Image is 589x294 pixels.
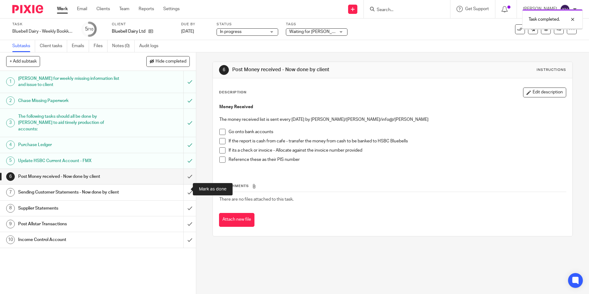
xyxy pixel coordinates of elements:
a: Email [77,6,87,12]
div: 7 [6,188,15,197]
h1: Post Money received - Now done by client [232,67,406,73]
div: 6 [6,172,15,181]
p: The money received list is sent every [DATE] by [PERSON_NAME]/[PERSON_NAME]/info@/[PERSON_NAME] [219,116,566,123]
h1: Sending Customer Statements - Now done by client [18,188,124,197]
h1: Chase Missing Paperwork [18,96,124,105]
div: 10 [6,235,15,244]
span: Hide completed [156,59,186,64]
span: In progress [220,30,242,34]
p: If the report is cash from cafe - transfer the money from cash to be banked to HSBC Bluebells [229,138,566,144]
h1: Income Control Account [18,235,124,244]
div: 9 [6,220,15,228]
p: Task completed. [529,16,560,22]
p: Go onto bank accounts [229,129,566,135]
h1: Supplier Statements [18,204,124,213]
a: Audit logs [139,40,163,52]
div: 5 [85,26,93,33]
small: /10 [88,28,93,31]
button: Attach new file [219,213,254,227]
a: Emails [72,40,89,52]
p: If its a check or invoice - Allocate against the invoice number provided [229,147,566,153]
button: Edit description [523,88,566,97]
a: Settings [163,6,180,12]
div: 5 [6,157,15,165]
label: Client [112,22,173,27]
span: Waiting for [PERSON_NAME] to process [289,30,367,34]
label: Task [12,22,74,27]
img: svg%3E [560,4,570,14]
label: Due by [181,22,209,27]
a: Notes (0) [112,40,135,52]
div: 6 [219,65,229,75]
a: Reports [139,6,154,12]
p: Description [219,90,246,95]
h1: Purchase Ledger [18,140,124,149]
h1: [PERSON_NAME] for weekly missing information list and issue to client [18,74,124,90]
h1: Post Allstar Transactions [18,219,124,229]
button: + Add subtask [6,56,40,67]
strong: Money Received [219,105,253,109]
p: Bluebell Dairy Ltd [112,28,145,35]
img: Pixie [12,5,43,13]
h1: The following tasks should all be done by [PERSON_NAME] to aid timely production of accounts: [18,112,124,134]
label: Tags [286,22,347,27]
h1: Update HSBC Current Account - FMX [18,156,124,165]
a: Work [57,6,68,12]
a: Clients [96,6,110,12]
button: Hide completed [146,56,190,67]
label: Status [217,22,278,27]
div: 8 [6,204,15,213]
div: Instructions [537,67,566,72]
p: Reference these as their PIS number [229,157,566,163]
div: 3 [6,119,15,127]
a: Client tasks [40,40,67,52]
span: [DATE] [181,29,194,34]
div: 4 [6,141,15,149]
div: 2 [6,96,15,105]
a: Files [94,40,108,52]
div: Bluebell Dairy - Weekly Bookkeeping - Issue missing info list - WEEKLY [12,28,74,35]
h1: Post Money received - Now done by client [18,172,124,181]
a: Team [119,6,129,12]
div: 1 [6,77,15,86]
span: There are no files attached to this task. [219,197,294,202]
span: Attachments [219,184,249,188]
a: Subtasks [12,40,35,52]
